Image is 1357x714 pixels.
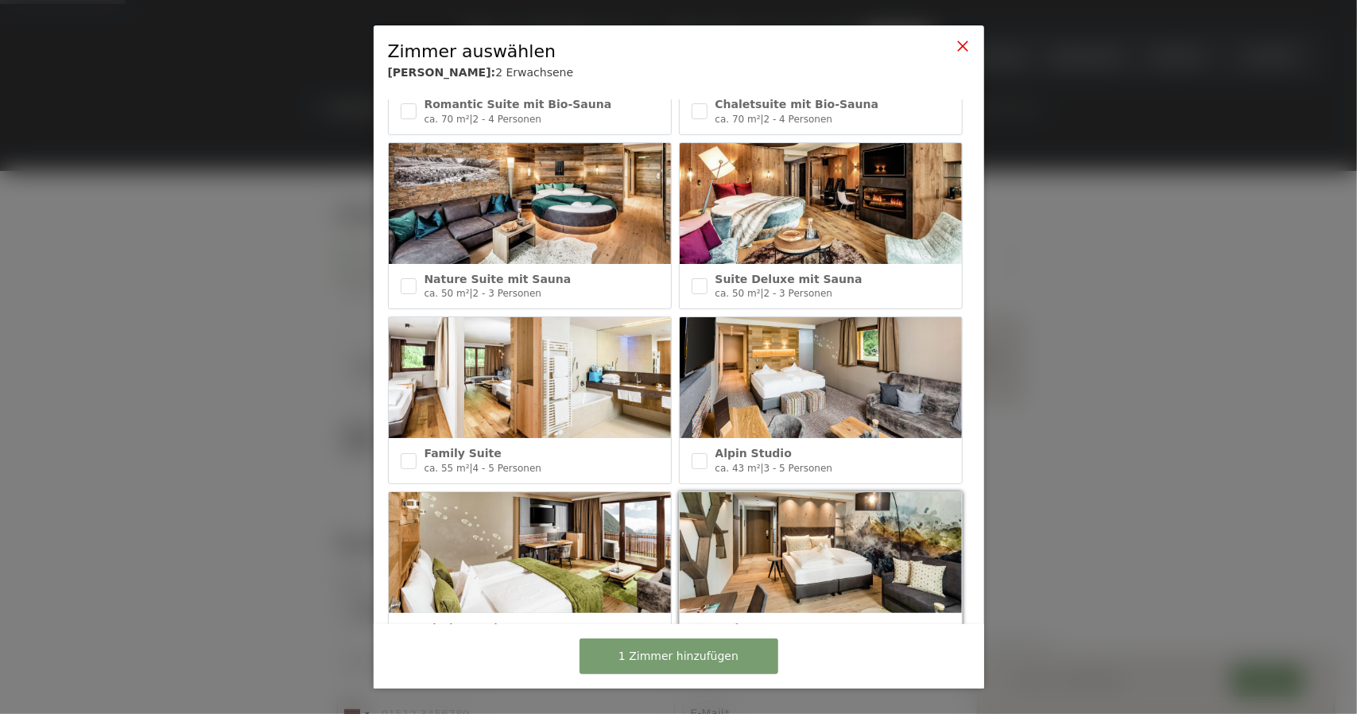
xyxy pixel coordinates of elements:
[715,622,752,634] span: Junior
[495,66,573,79] span: 2 Erwachsene
[425,447,502,460] span: Family Suite
[425,114,470,125] span: ca. 70 m²
[680,317,962,438] img: Alpin Studio
[680,492,962,613] img: Junior
[470,114,473,125] span: |
[388,66,496,79] b: [PERSON_NAME]:
[761,463,764,474] span: |
[761,114,764,125] span: |
[425,622,511,634] span: Vital Superior
[388,40,921,64] div: Zimmer auswählen
[715,114,761,125] span: ca. 70 m²
[425,273,572,285] span: Nature Suite mit Sauna
[715,98,879,111] span: Chaletsuite mit Bio-Sauna
[764,288,832,299] span: 2 - 3 Personen
[473,114,541,125] span: 2 - 4 Personen
[425,98,612,111] span: Romantic Suite mit Bio-Sauna
[764,114,832,125] span: 2 - 4 Personen
[470,288,473,299] span: |
[715,273,863,285] span: Suite Deluxe mit Sauna
[618,649,739,665] span: 1 Zimmer hinzufügen
[425,288,470,299] span: ca. 50 m²
[715,447,792,460] span: Alpin Studio
[389,492,671,613] img: Vital Superior
[473,288,541,299] span: 2 - 3 Personen
[389,143,671,264] img: Nature Suite mit Sauna
[473,463,541,474] span: 4 - 5 Personen
[764,463,832,474] span: 3 - 5 Personen
[470,463,473,474] span: |
[425,463,470,474] span: ca. 55 m²
[715,463,761,474] span: ca. 43 m²
[389,317,671,438] img: Family Suite
[761,288,764,299] span: |
[680,143,962,264] img: Suite Deluxe mit Sauna
[580,638,778,674] button: 1 Zimmer hinzufügen
[715,288,761,299] span: ca. 50 m²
